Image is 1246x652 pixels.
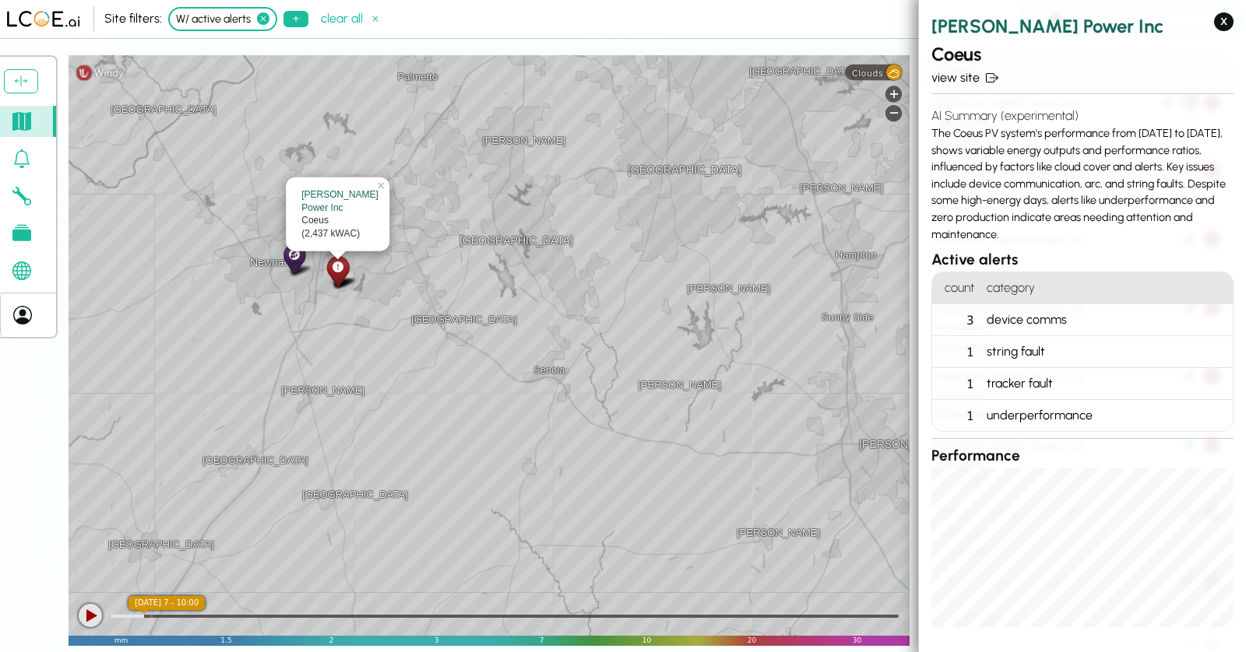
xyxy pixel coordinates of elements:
[931,445,1234,468] h3: Performance
[885,86,902,102] div: Zoom in
[980,368,1233,400] div: tracker fault
[852,68,883,78] span: Clouds
[931,68,1234,87] a: view site
[315,8,388,30] button: clear all
[980,272,1233,304] h4: category
[931,40,1234,68] h2: Coeus
[168,7,277,30] div: W/ active alerts
[932,336,980,368] div: 1
[932,400,980,431] div: 1
[324,254,351,289] div: Coeus
[104,9,162,28] div: Site filters:
[980,400,1233,431] div: underperformance
[301,227,374,240] div: (2,437 kWAC)
[932,368,980,400] div: 1
[6,10,81,28] img: LCOE.ai
[980,336,1233,368] div: string fault
[931,249,1234,272] h3: Active alerts
[931,107,1234,125] h4: AI Summary (experimental)
[128,596,205,610] div: local time
[1214,12,1234,31] button: X
[980,304,1233,336] div: device comms
[931,100,1234,249] div: The Coeus PV system's performance from [DATE] to [DATE], shows variable energy outputs and perfor...
[301,214,374,227] div: Coeus
[375,177,389,188] a: ×
[885,105,902,121] div: Zoom out
[301,188,374,215] div: [PERSON_NAME] Power Inc
[280,241,308,276] div: Asteria
[931,12,1234,40] h2: [PERSON_NAME] Power Inc
[932,272,980,304] h4: count
[128,596,205,610] div: [DATE] 7 - 10:00
[932,304,980,336] div: 3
